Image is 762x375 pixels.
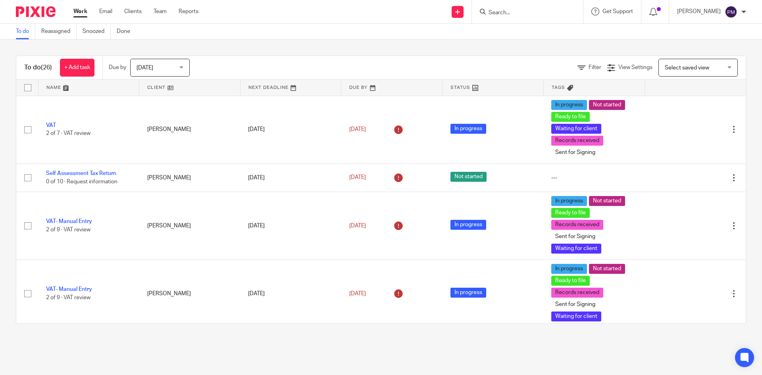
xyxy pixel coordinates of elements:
div: --- [551,174,637,182]
a: Reports [179,8,198,15]
td: [PERSON_NAME] [139,163,241,192]
span: Not started [589,100,625,110]
a: Done [117,24,136,39]
span: 0 of 10 · Request information [46,179,117,185]
p: Due by [109,63,126,71]
span: 2 of 9 · VAT review [46,295,90,300]
span: Records received [551,220,603,230]
span: In progress [450,124,486,134]
span: [DATE] [349,291,366,296]
td: [PERSON_NAME] [139,260,241,327]
span: [DATE] [349,175,366,181]
span: [DATE] [137,65,153,71]
a: Snoozed [83,24,111,39]
td: [DATE] [240,96,341,163]
h1: To do [24,63,52,72]
span: Tags [552,85,565,90]
a: To do [16,24,35,39]
span: Waiting for client [551,312,601,321]
td: [DATE] [240,260,341,327]
img: svg%3E [725,6,737,18]
p: [PERSON_NAME] [677,8,721,15]
td: [DATE] [240,163,341,192]
span: Records received [551,288,603,298]
span: Ready to file [551,276,590,286]
input: Search [488,10,559,17]
span: In progress [551,196,587,206]
a: Work [73,8,87,15]
span: In progress [450,288,486,298]
a: VAT [46,123,56,128]
span: [DATE] [349,127,366,132]
span: Sent for Signing [551,232,599,242]
span: In progress [450,220,486,230]
a: VAT- Manual Entry [46,219,92,224]
a: Email [99,8,112,15]
a: Team [154,8,167,15]
span: Not started [450,172,487,182]
span: Select saved view [665,65,709,71]
span: Ready to file [551,112,590,122]
span: Sent for Signing [551,300,599,310]
span: Not started [589,196,625,206]
span: Records received [551,136,603,146]
a: Clients [124,8,142,15]
span: 2 of 9 · VAT review [46,227,90,233]
td: [PERSON_NAME] [139,96,241,163]
span: (26) [41,64,52,71]
span: In progress [551,264,587,274]
span: Ready to file [551,208,590,218]
img: Pixie [16,6,56,17]
span: In progress [551,100,587,110]
span: View Settings [618,65,652,70]
span: Get Support [602,9,633,14]
span: Filter [589,65,601,70]
td: [DATE] [240,192,341,260]
a: + Add task [60,59,94,77]
td: [PERSON_NAME] [139,192,241,260]
a: Reassigned [41,24,77,39]
span: [DATE] [349,223,366,229]
span: Waiting for client [551,124,601,134]
span: Not started [589,264,625,274]
span: Waiting for client [551,244,601,254]
a: Self Assessment Tax Return [46,171,116,176]
a: VAT- Manual Entry [46,287,92,292]
span: 2 of 7 · VAT review [46,131,90,137]
span: Sent for Signing [551,148,599,158]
